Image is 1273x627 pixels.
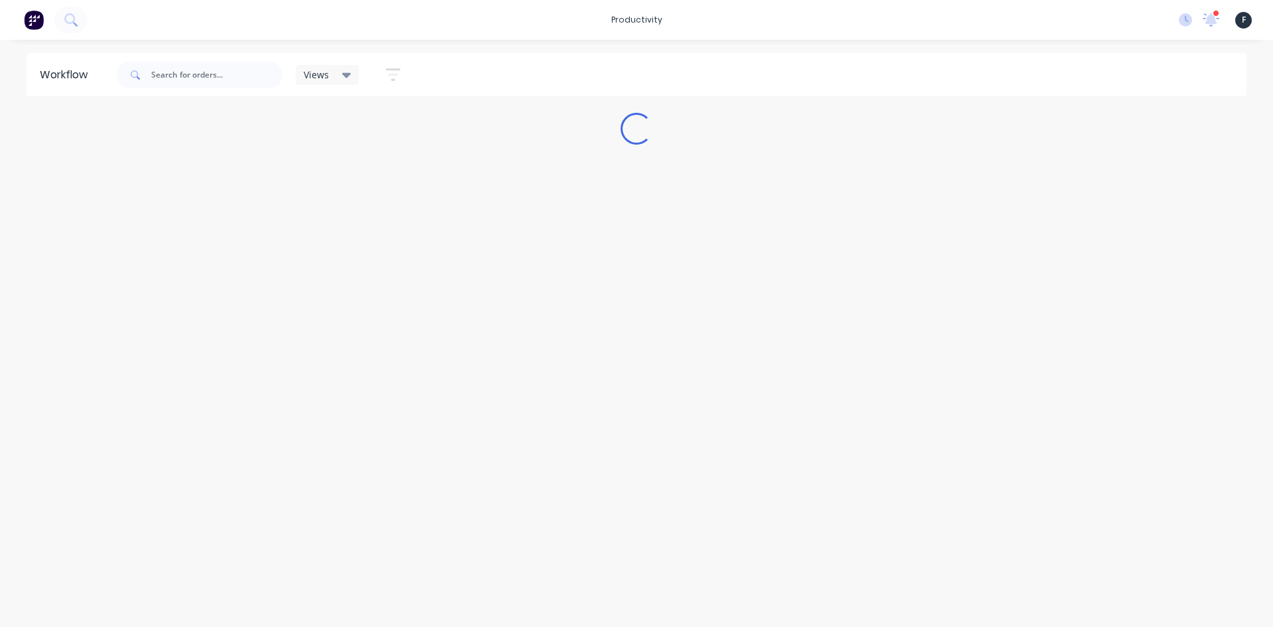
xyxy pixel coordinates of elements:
div: productivity [605,10,669,30]
span: F [1242,14,1246,26]
div: Workflow [40,67,94,83]
input: Search for orders... [151,62,282,88]
img: Factory [24,10,44,30]
span: Views [304,68,329,82]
